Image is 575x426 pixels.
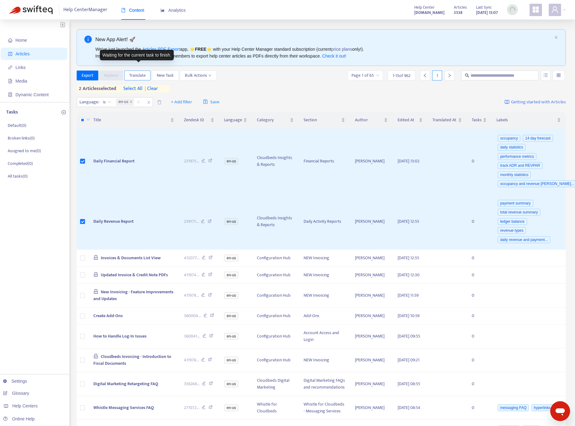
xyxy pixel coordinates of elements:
[118,98,128,106] span: en-us
[498,153,536,160] span: performance metrics
[252,250,299,267] td: Configuration Hub
[454,9,462,16] strong: 3538
[101,254,161,261] span: Invoices & Documents List View
[523,135,553,142] span: 14 day forecast
[543,73,548,77] span: unordered-list
[184,272,199,278] span: 411974 ...
[414,4,435,11] span: Help Center
[398,157,420,165] span: [DATE] 13:02
[145,99,153,106] span: close
[554,36,558,40] button: close
[498,236,550,243] span: daily revenue and payment...
[93,272,98,277] span: lock
[511,99,566,106] span: Getting started with Articles
[299,194,350,250] td: Daily Activity Reports
[509,6,516,14] img: sync_loading.0b5143dde30e3a21642e.gif
[103,97,111,107] span: is
[498,171,531,178] span: monthly statistics
[93,333,147,340] span: How to Handle Log-In Issues
[93,157,134,165] span: Daily Financial Report
[8,122,26,129] p: Default ( 0 )
[116,98,134,106] span: en-us
[166,97,197,107] button: + Add filter
[3,379,27,384] a: Settings
[252,194,299,250] td: Cloudbeds Insights & Reports
[498,162,543,169] span: track ADR and REVPAR
[184,381,200,387] span: 358248 ...
[447,73,452,78] span: right
[8,160,33,167] p: Completed ( 0 )
[195,47,206,52] b: FREE
[160,8,186,13] span: Analytics
[505,97,566,107] a: Getting started with Articles
[184,255,199,261] span: 412077 ...
[428,112,467,129] th: Translated At
[8,135,35,141] p: Broken links ( 0 )
[423,73,427,78] span: left
[299,267,350,284] td: NEW Invoicing
[77,85,117,93] span: 2 articles selected
[8,38,12,42] span: home
[152,71,179,80] button: New Task
[252,348,299,372] td: Configuration Hub
[203,99,208,104] span: save
[476,9,498,16] strong: [DATE] 13:07
[350,308,393,325] td: [PERSON_NAME]
[93,380,158,387] span: Digital Marketing Retargeting FAQ
[157,72,174,79] span: New Task
[121,8,126,12] span: book
[299,348,350,372] td: NEW Invoicing
[498,200,533,207] span: payment summary
[88,112,179,129] th: Title
[84,36,92,43] span: info-circle
[398,292,419,299] span: [DATE] 11:59
[224,255,238,261] span: en-us
[224,292,238,299] span: en-us
[465,73,469,78] span: search
[554,36,558,39] span: close
[252,112,299,129] th: Category
[77,71,98,80] button: Export
[331,47,352,52] a: price plans
[467,267,492,284] td: 0
[224,312,238,319] span: en-us
[86,118,90,121] span: down
[93,255,98,260] span: lock
[121,8,144,13] span: Content
[467,308,492,325] td: 0
[142,47,180,52] a: Articles PDF Export
[8,173,28,179] p: All tasks ( 0 )
[180,71,216,80] button: Bulk Actionsdown
[531,404,553,411] span: hyperlinks
[184,117,210,123] span: Zendesk ID
[185,72,211,79] span: Bulk Actions
[15,65,26,70] span: Links
[252,284,299,308] td: Configuration Hub
[184,292,199,299] span: 411979 ...
[224,272,238,278] span: en-us
[398,271,420,278] span: [DATE] 12:30
[93,218,134,225] span: Daily Revenue Report
[77,97,100,107] span: Language :
[393,72,411,79] span: 1 - 15 of 962
[467,284,492,308] td: 0
[93,117,169,123] span: Title
[184,312,201,319] span: 360004 ...
[398,380,420,387] span: [DATE] 08:55
[252,267,299,284] td: Configuration Hub
[498,404,529,411] span: messaging FAQ
[82,72,93,79] span: Export
[171,98,192,106] span: + Add filter
[8,79,12,83] span: file-image
[224,357,238,364] span: en-us
[252,308,299,325] td: Configuration Hub
[208,74,211,77] span: down
[355,117,383,123] span: Author
[505,100,509,105] img: image-link
[496,117,556,123] span: Labels
[350,396,393,420] td: [PERSON_NAME]
[492,112,566,129] th: Labels
[8,148,41,154] p: Assigned to me ( 0 )
[498,144,526,151] span: daily statistics
[398,312,420,319] span: [DATE] 10:59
